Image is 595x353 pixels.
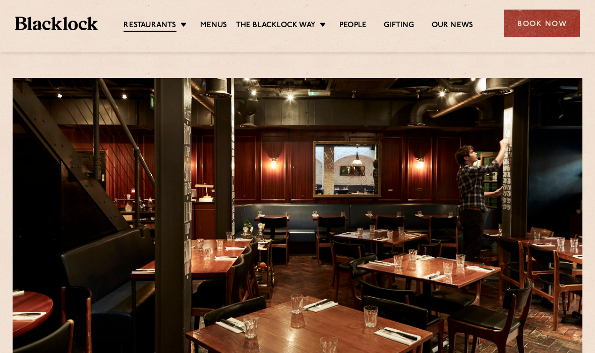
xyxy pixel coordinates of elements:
a: Restaurants [124,21,176,32]
img: BL_Textured_Logo-footer-cropped.svg [15,17,98,31]
a: People [339,21,367,31]
a: Menus [200,21,227,31]
a: Our News [432,21,473,31]
a: Gifting [384,21,414,31]
a: The Blacklock Way [236,21,316,31]
div: Book Now [504,10,580,37]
